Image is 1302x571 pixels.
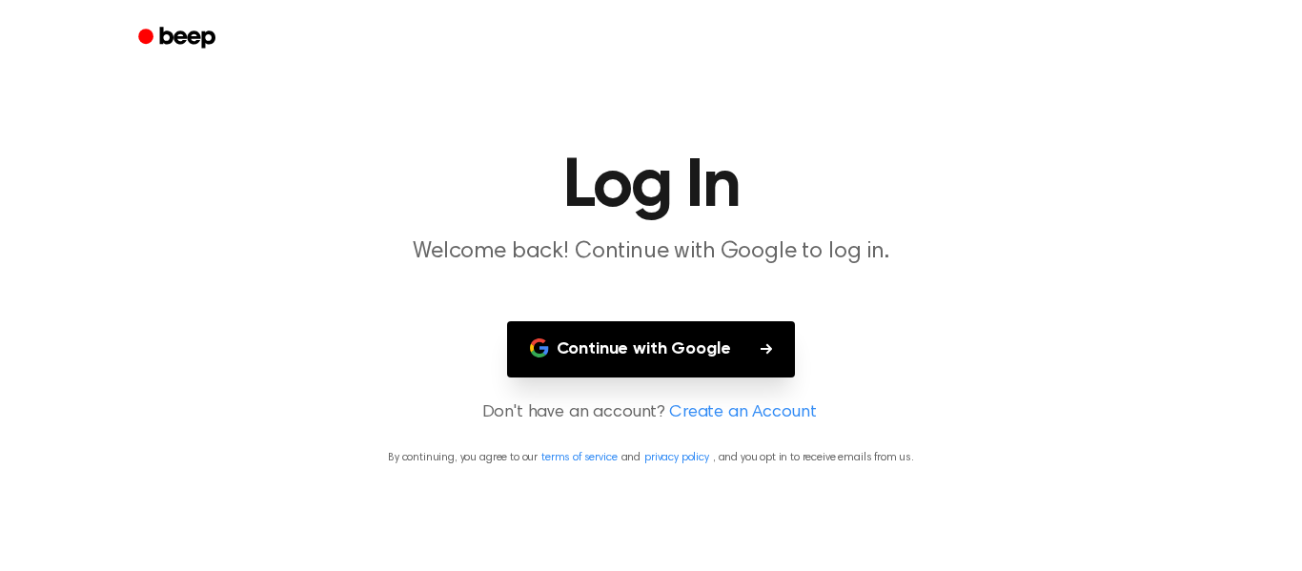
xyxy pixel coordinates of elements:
[125,20,233,57] a: Beep
[541,452,617,463] a: terms of service
[285,236,1017,268] p: Welcome back! Continue with Google to log in.
[507,321,796,377] button: Continue with Google
[23,449,1279,466] p: By continuing, you agree to our and , and you opt in to receive emails from us.
[23,400,1279,426] p: Don't have an account?
[644,452,709,463] a: privacy policy
[163,153,1139,221] h1: Log In
[669,400,816,426] a: Create an Account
